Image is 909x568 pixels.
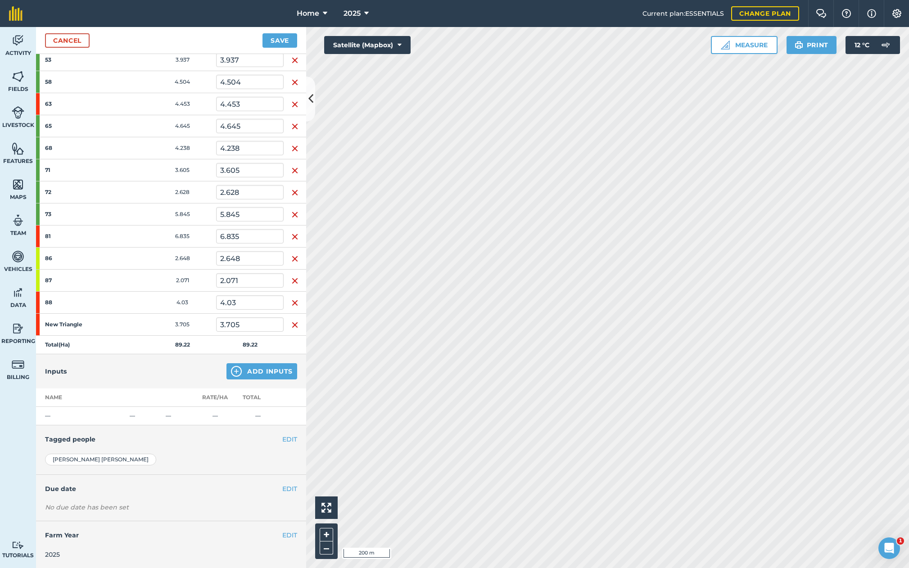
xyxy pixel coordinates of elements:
img: Ruler icon [721,41,730,50]
td: — [36,407,126,425]
h4: Due date [45,484,297,494]
strong: 68 [45,144,115,152]
strong: 86 [45,255,115,262]
h4: Tagged people [45,434,297,444]
img: svg+xml;base64,PD94bWwgdmVyc2lvbj0iMS4wIiBlbmNvZGluZz0idXRmLTgiPz4KPCEtLSBHZW5lcmF0b3I6IEFkb2JlIE... [877,36,895,54]
strong: Total ( Ha ) [45,341,70,348]
h4: Inputs [45,366,67,376]
span: Current plan : ESSENTIALS [642,9,724,18]
img: svg+xml;base64,PD94bWwgdmVyc2lvbj0iMS4wIiBlbmNvZGluZz0idXRmLTgiPz4KPCEtLSBHZW5lcmF0b3I6IEFkb2JlIE... [12,106,24,119]
img: svg+xml;base64,PHN2ZyB4bWxucz0iaHR0cDovL3d3dy53My5vcmcvMjAwMC9zdmciIHdpZHRoPSIxNiIgaGVpZ2h0PSIyNC... [291,121,298,132]
td: — [162,407,198,425]
td: 4.453 [149,93,216,115]
img: svg+xml;base64,PHN2ZyB4bWxucz0iaHR0cDovL3d3dy53My5vcmcvMjAwMC9zdmciIHdpZHRoPSIxNiIgaGVpZ2h0PSIyNC... [291,231,298,242]
img: svg+xml;base64,PHN2ZyB4bWxucz0iaHR0cDovL3d3dy53My5vcmcvMjAwMC9zdmciIHdpZHRoPSIxNiIgaGVpZ2h0PSIyNC... [291,143,298,154]
strong: 89.22 [175,341,190,348]
strong: 65 [45,122,115,130]
img: svg+xml;base64,PHN2ZyB4bWxucz0iaHR0cDovL3d3dy53My5vcmcvMjAwMC9zdmciIHdpZHRoPSIxNCIgaGVpZ2h0PSIyNC... [231,366,242,377]
button: Print [787,36,837,54]
img: svg+xml;base64,PHN2ZyB4bWxucz0iaHR0cDovL3d3dy53My5vcmcvMjAwMC9zdmciIHdpZHRoPSIxNiIgaGVpZ2h0PSIyNC... [291,55,298,66]
th: Name [36,388,126,407]
strong: New Triangle [45,321,115,328]
div: [PERSON_NAME] [PERSON_NAME] [45,454,156,465]
span: 12 ° C [855,36,869,54]
img: svg+xml;base64,PHN2ZyB4bWxucz0iaHR0cDovL3d3dy53My5vcmcvMjAwMC9zdmciIHdpZHRoPSIxOSIgaGVpZ2h0PSIyNC... [795,40,803,50]
img: svg+xml;base64,PHN2ZyB4bWxucz0iaHR0cDovL3d3dy53My5vcmcvMjAwMC9zdmciIHdpZHRoPSIxNiIgaGVpZ2h0PSIyNC... [291,209,298,220]
button: Save [262,33,297,48]
img: svg+xml;base64,PHN2ZyB4bWxucz0iaHR0cDovL3d3dy53My5vcmcvMjAwMC9zdmciIHdpZHRoPSIxNiIgaGVpZ2h0PSIyNC... [291,99,298,110]
strong: 87 [45,277,115,284]
img: svg+xml;base64,PHN2ZyB4bWxucz0iaHR0cDovL3d3dy53My5vcmcvMjAwMC9zdmciIHdpZHRoPSI1NiIgaGVpZ2h0PSI2MC... [12,178,24,191]
strong: 72 [45,189,115,196]
th: Total [232,388,284,407]
button: Measure [711,36,778,54]
td: 2.628 [149,181,216,203]
img: svg+xml;base64,PD94bWwgdmVyc2lvbj0iMS4wIiBlbmNvZGluZz0idXRmLTgiPz4KPCEtLSBHZW5lcmF0b3I6IEFkb2JlIE... [12,322,24,335]
strong: 53 [45,56,115,63]
td: 3.937 [149,49,216,71]
button: 12 °C [846,36,900,54]
img: svg+xml;base64,PHN2ZyB4bWxucz0iaHR0cDovL3d3dy53My5vcmcvMjAwMC9zdmciIHdpZHRoPSIxNiIgaGVpZ2h0PSIyNC... [291,275,298,286]
button: EDIT [282,484,297,494]
iframe: Intercom live chat [878,537,900,559]
span: 1 [897,537,904,545]
img: svg+xml;base64,PD94bWwgdmVyc2lvbj0iMS4wIiBlbmNvZGluZz0idXRmLTgiPz4KPCEtLSBHZW5lcmF0b3I6IEFkb2JlIE... [12,286,24,299]
button: Add Inputs [226,363,297,379]
strong: 58 [45,78,115,86]
td: 3.605 [149,159,216,181]
img: svg+xml;base64,PHN2ZyB4bWxucz0iaHR0cDovL3d3dy53My5vcmcvMjAwMC9zdmciIHdpZHRoPSIxNiIgaGVpZ2h0PSIyNC... [291,187,298,198]
div: 2025 [45,550,297,559]
span: 2025 [344,8,361,19]
button: EDIT [282,434,297,444]
strong: 88 [45,299,115,306]
button: Satellite (Mapbox) [324,36,411,54]
img: svg+xml;base64,PHN2ZyB4bWxucz0iaHR0cDovL3d3dy53My5vcmcvMjAwMC9zdmciIHdpZHRoPSIxNiIgaGVpZ2h0PSIyNC... [291,253,298,264]
img: A cog icon [891,9,902,18]
img: svg+xml;base64,PHN2ZyB4bWxucz0iaHR0cDovL3d3dy53My5vcmcvMjAwMC9zdmciIHdpZHRoPSIxNiIgaGVpZ2h0PSIyNC... [291,165,298,176]
td: 4.504 [149,71,216,93]
img: svg+xml;base64,PHN2ZyB4bWxucz0iaHR0cDovL3d3dy53My5vcmcvMjAwMC9zdmciIHdpZHRoPSIxNiIgaGVpZ2h0PSIyNC... [291,77,298,88]
button: EDIT [282,530,297,540]
img: svg+xml;base64,PD94bWwgdmVyc2lvbj0iMS4wIiBlbmNvZGluZz0idXRmLTgiPz4KPCEtLSBHZW5lcmF0b3I6IEFkb2JlIE... [12,358,24,371]
img: A question mark icon [841,9,852,18]
td: 4.645 [149,115,216,137]
img: Two speech bubbles overlapping with the left bubble in the forefront [816,9,827,18]
button: – [320,541,333,554]
td: 3.705 [149,314,216,336]
th: Rate/ Ha [198,388,232,407]
td: 4.03 [149,292,216,314]
strong: 73 [45,211,115,218]
div: No due date has been set [45,503,297,512]
strong: 89.22 [243,341,258,348]
button: + [320,528,333,541]
a: Change plan [731,6,799,21]
td: — [198,407,232,425]
img: svg+xml;base64,PD94bWwgdmVyc2lvbj0iMS4wIiBlbmNvZGluZz0idXRmLTgiPz4KPCEtLSBHZW5lcmF0b3I6IEFkb2JlIE... [12,214,24,227]
td: 5.845 [149,203,216,225]
strong: 81 [45,233,115,240]
img: svg+xml;base64,PHN2ZyB4bWxucz0iaHR0cDovL3d3dy53My5vcmcvMjAwMC9zdmciIHdpZHRoPSIxNiIgaGVpZ2h0PSIyNC... [291,320,298,330]
img: fieldmargin Logo [9,6,23,21]
img: svg+xml;base64,PD94bWwgdmVyc2lvbj0iMS4wIiBlbmNvZGluZz0idXRmLTgiPz4KPCEtLSBHZW5lcmF0b3I6IEFkb2JlIE... [12,34,24,47]
strong: 63 [45,100,115,108]
td: — [232,407,284,425]
img: svg+xml;base64,PHN2ZyB4bWxucz0iaHR0cDovL3d3dy53My5vcmcvMjAwMC9zdmciIHdpZHRoPSI1NiIgaGVpZ2h0PSI2MC... [12,142,24,155]
img: svg+xml;base64,PHN2ZyB4bWxucz0iaHR0cDovL3d3dy53My5vcmcvMjAwMC9zdmciIHdpZHRoPSIxNyIgaGVpZ2h0PSIxNy... [867,8,876,19]
td: 2.071 [149,270,216,292]
h4: Farm Year [45,530,297,540]
strong: 71 [45,167,115,174]
img: svg+xml;base64,PHN2ZyB4bWxucz0iaHR0cDovL3d3dy53My5vcmcvMjAwMC9zdmciIHdpZHRoPSIxNiIgaGVpZ2h0PSIyNC... [291,298,298,308]
img: svg+xml;base64,PD94bWwgdmVyc2lvbj0iMS4wIiBlbmNvZGluZz0idXRmLTgiPz4KPCEtLSBHZW5lcmF0b3I6IEFkb2JlIE... [12,250,24,263]
td: 2.648 [149,248,216,270]
a: Cancel [45,33,90,48]
td: — [126,407,162,425]
span: Home [297,8,319,19]
img: Four arrows, one pointing top left, one top right, one bottom right and the last bottom left [321,503,331,513]
img: svg+xml;base64,PD94bWwgdmVyc2lvbj0iMS4wIiBlbmNvZGluZz0idXRmLTgiPz4KPCEtLSBHZW5lcmF0b3I6IEFkb2JlIE... [12,541,24,550]
td: 4.238 [149,137,216,159]
td: 6.835 [149,225,216,248]
img: svg+xml;base64,PHN2ZyB4bWxucz0iaHR0cDovL3d3dy53My5vcmcvMjAwMC9zdmciIHdpZHRoPSI1NiIgaGVpZ2h0PSI2MC... [12,70,24,83]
